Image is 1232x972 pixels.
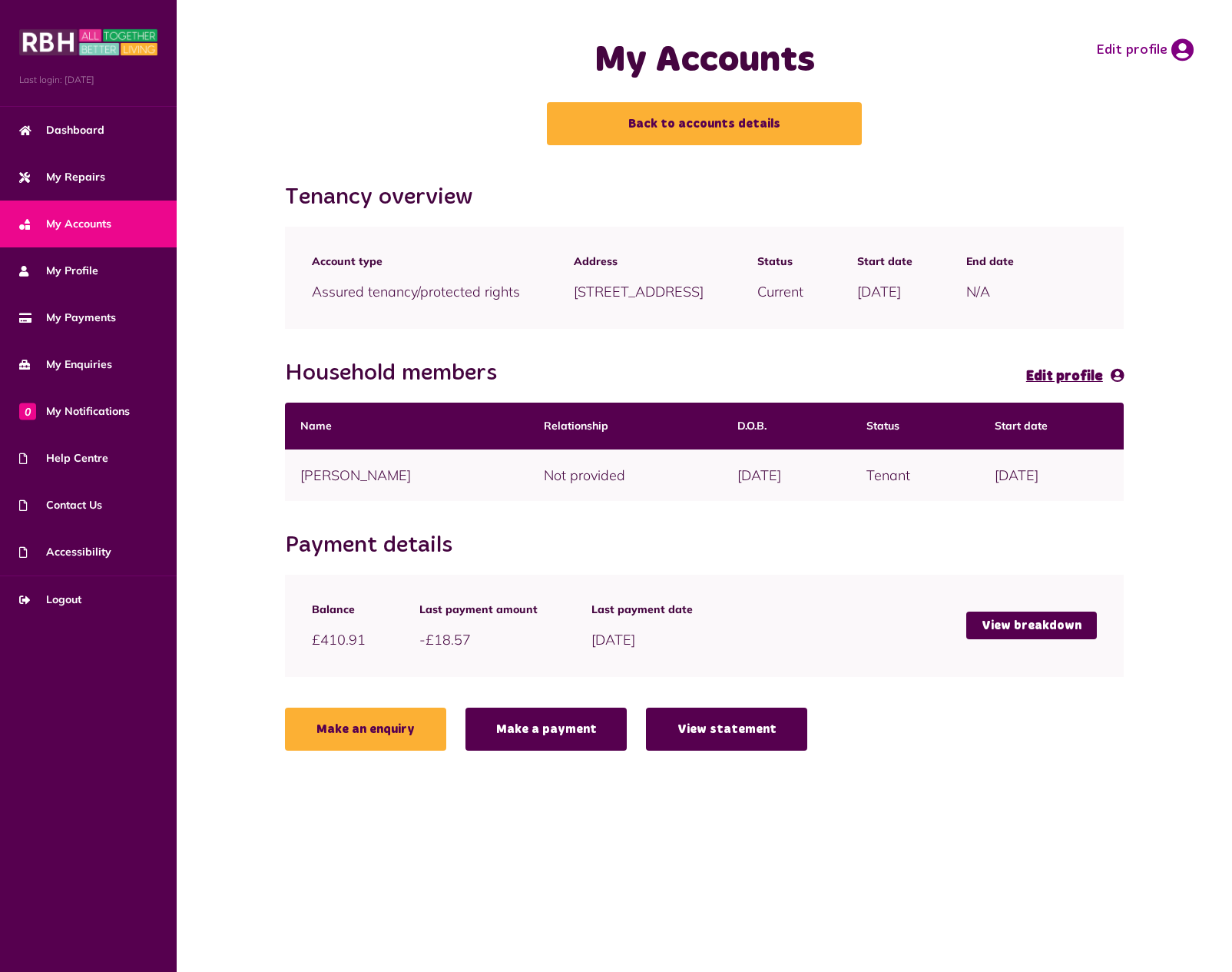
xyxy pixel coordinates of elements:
span: My Payments [19,310,116,326]
span: [STREET_ADDRESS] [574,283,704,300]
th: Start date [979,403,1124,450]
span: [DATE] [857,283,901,300]
th: Relationship [528,403,722,450]
h2: Household members [285,360,512,387]
span: Account type [312,254,520,270]
span: Accessibility [19,544,111,560]
th: Status [851,403,979,450]
td: [DATE] [979,450,1124,501]
span: [DATE] [591,631,635,649]
td: Tenant [851,450,979,501]
span: Dashboard [19,122,104,138]
h2: Tenancy overview [285,184,488,211]
a: Back to accounts details [547,102,862,145]
span: 0 [19,403,36,420]
span: Status [757,254,803,270]
a: Make an enquiry [285,708,446,751]
span: Logout [19,592,81,608]
th: Name [285,403,528,450]
a: Edit profile [1096,38,1194,61]
a: View breakdown [966,612,1097,639]
td: [PERSON_NAME] [285,450,528,501]
span: Edit profile [1026,370,1103,383]
span: My Accounts [19,216,111,232]
span: My Profile [19,263,98,279]
span: My Enquiries [19,357,112,373]
span: Last payment amount [419,602,538,618]
span: Last login: [DATE] [19,73,157,87]
span: N/A [966,283,990,300]
a: Make a payment [465,708,627,751]
h1: My Accounts [456,38,953,83]
span: Balance [312,602,366,618]
span: Help Centre [19,450,108,466]
h2: Payment details [285,532,468,559]
span: Assured tenancy/protected rights [312,283,520,300]
span: Last payment date [591,602,693,618]
a: View statement [646,708,807,751]
span: Current [757,283,803,300]
span: End date [966,254,1014,270]
span: -£18.57 [419,631,471,649]
img: MyRBH [19,27,157,58]
span: My Repairs [19,169,105,185]
a: Edit profile [1026,365,1124,387]
span: Start date [857,254,912,270]
span: £410.91 [312,631,366,649]
span: Address [574,254,704,270]
th: D.O.B. [722,403,850,450]
td: [DATE] [722,450,850,501]
span: My Notifications [19,403,130,420]
span: Contact Us [19,497,102,513]
td: Not provided [528,450,722,501]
